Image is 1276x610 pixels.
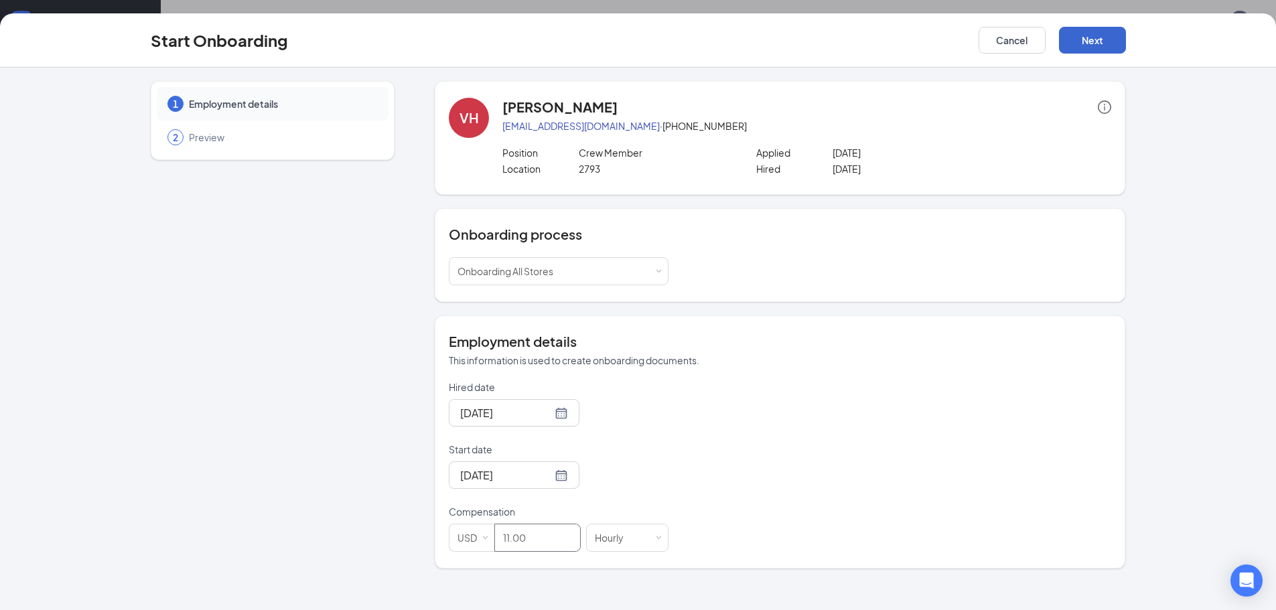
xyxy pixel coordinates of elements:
p: Crew Member [579,146,731,159]
div: USD [457,524,486,551]
p: Applied [756,146,833,159]
div: Hourly [595,524,633,551]
span: 1 [173,97,178,110]
a: [EMAIL_ADDRESS][DOMAIN_NAME] [502,120,660,132]
span: Preview [189,131,375,144]
span: 2 [173,131,178,144]
p: [DATE] [833,162,985,175]
input: Sep 15, 2025 [460,467,552,483]
button: Next [1059,27,1126,54]
h3: Start Onboarding [151,29,288,52]
p: 2793 [579,162,731,175]
div: Open Intercom Messenger [1230,564,1263,597]
p: This information is used to create onboarding documents. [449,354,1111,367]
h4: Employment details [449,332,1111,351]
p: Hired date [449,380,668,394]
span: Onboarding All Stores [457,265,553,277]
p: Location [502,162,579,175]
button: Cancel [979,27,1046,54]
div: VH [459,108,479,127]
span: info-circle [1098,100,1111,114]
p: Position [502,146,579,159]
p: Start date [449,443,668,456]
input: Sep 15, 2025 [460,404,552,421]
span: Employment details [189,97,375,110]
p: [DATE] [833,146,985,159]
p: Compensation [449,505,668,518]
h4: Onboarding process [449,225,1111,244]
div: [object Object] [457,258,563,285]
p: · [PHONE_NUMBER] [502,119,1111,133]
h4: [PERSON_NAME] [502,98,618,117]
p: Hired [756,162,833,175]
input: Amount [495,524,580,551]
